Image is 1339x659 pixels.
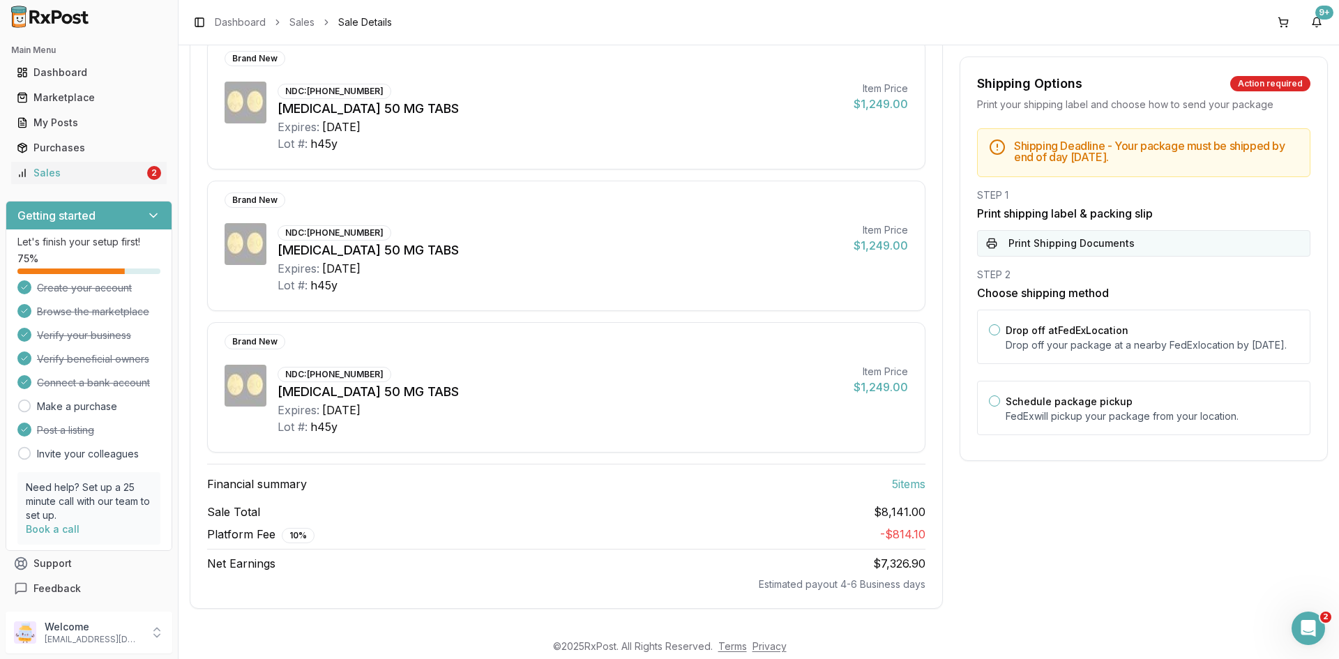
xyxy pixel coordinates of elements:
[207,476,307,492] span: Financial summary
[880,527,925,541] span: - $814.10
[26,480,152,522] p: Need help? Set up a 25 minute call with our team to set up.
[37,423,94,437] span: Post a listing
[854,365,908,379] div: Item Price
[6,61,172,84] button: Dashboard
[17,252,38,266] span: 75 %
[225,51,285,66] div: Brand New
[892,476,925,492] span: 5 item s
[11,160,167,185] a: Sales2
[11,135,167,160] a: Purchases
[225,365,266,407] img: Tivicay 50 MG TABS
[37,400,117,414] a: Make a purchase
[17,235,160,249] p: Let's finish your setup first!
[37,376,150,390] span: Connect a bank account
[310,418,338,435] div: h45y
[37,328,131,342] span: Verify your business
[14,621,36,644] img: User avatar
[278,367,391,382] div: NDC: [PHONE_NUMBER]
[215,15,266,29] a: Dashboard
[11,85,167,110] a: Marketplace
[1292,612,1325,645] iframe: Intercom live chat
[278,418,308,435] div: Lot #:
[977,230,1310,257] button: Print Shipping Documents
[278,382,842,402] div: [MEDICAL_DATA] 50 MG TABS
[225,82,266,123] img: Tivicay 50 MG TABS
[1006,409,1299,423] p: FedEx will pickup your package from your location.
[1306,11,1328,33] button: 9+
[207,577,925,591] div: Estimated payout 4-6 Business days
[6,551,172,576] button: Support
[278,241,842,260] div: [MEDICAL_DATA] 50 MG TABS
[17,91,161,105] div: Marketplace
[854,96,908,112] div: $1,249.00
[6,576,172,601] button: Feedback
[854,223,908,237] div: Item Price
[278,84,391,99] div: NDC: [PHONE_NUMBER]
[26,523,80,535] a: Book a call
[338,15,392,29] span: Sale Details
[278,135,308,152] div: Lot #:
[37,305,149,319] span: Browse the marketplace
[1006,338,1299,352] p: Drop off your package at a nearby FedEx location by [DATE] .
[278,402,319,418] div: Expires:
[322,260,361,277] div: [DATE]
[6,6,95,28] img: RxPost Logo
[854,237,908,254] div: $1,249.00
[1315,6,1333,20] div: 9+
[45,634,142,645] p: [EMAIL_ADDRESS][DOMAIN_NAME]
[1230,76,1310,91] div: Action required
[977,285,1310,301] h3: Choose shipping method
[1320,612,1331,623] span: 2
[17,116,161,130] div: My Posts
[33,582,81,596] span: Feedback
[1006,395,1133,407] label: Schedule package pickup
[11,60,167,85] a: Dashboard
[977,205,1310,222] h3: Print shipping label & packing slip
[215,15,392,29] nav: breadcrumb
[854,379,908,395] div: $1,249.00
[207,555,275,572] span: Net Earnings
[225,334,285,349] div: Brand New
[11,45,167,56] h2: Main Menu
[1014,140,1299,162] h5: Shipping Deadline - Your package must be shipped by end of day [DATE] .
[278,99,842,119] div: [MEDICAL_DATA] 50 MG TABS
[17,141,161,155] div: Purchases
[289,15,315,29] a: Sales
[207,526,315,543] span: Platform Fee
[278,277,308,294] div: Lot #:
[977,188,1310,202] div: STEP 1
[6,162,172,184] button: Sales2
[278,260,319,277] div: Expires:
[977,268,1310,282] div: STEP 2
[6,112,172,134] button: My Posts
[37,352,149,366] span: Verify beneficial owners
[854,82,908,96] div: Item Price
[322,402,361,418] div: [DATE]
[225,192,285,208] div: Brand New
[310,277,338,294] div: h45y
[45,620,142,634] p: Welcome
[873,556,925,570] span: $7,326.90
[225,223,266,265] img: Tivicay 50 MG TABS
[310,135,338,152] div: h45y
[6,137,172,159] button: Purchases
[17,66,161,79] div: Dashboard
[718,640,747,652] a: Terms
[322,119,361,135] div: [DATE]
[17,207,96,224] h3: Getting started
[977,98,1310,112] div: Print your shipping label and choose how to send your package
[1006,324,1128,336] label: Drop off at FedEx Location
[977,74,1082,93] div: Shipping Options
[11,110,167,135] a: My Posts
[752,640,787,652] a: Privacy
[278,119,319,135] div: Expires:
[282,528,315,543] div: 10 %
[147,166,161,180] div: 2
[874,503,925,520] span: $8,141.00
[278,225,391,241] div: NDC: [PHONE_NUMBER]
[17,166,144,180] div: Sales
[37,447,139,461] a: Invite your colleagues
[207,503,260,520] span: Sale Total
[37,281,132,295] span: Create your account
[6,86,172,109] button: Marketplace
